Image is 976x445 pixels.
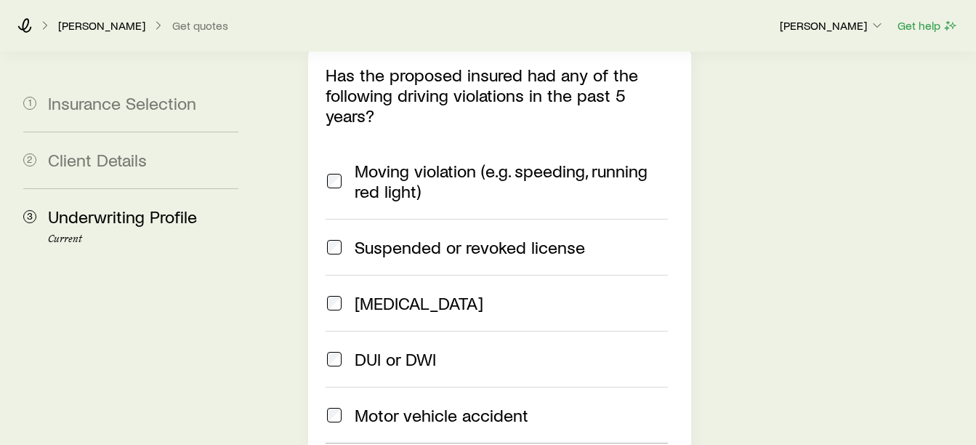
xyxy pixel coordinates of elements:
[780,18,884,33] p: [PERSON_NAME]
[23,153,36,167] span: 2
[897,17,959,34] button: Get help
[355,405,528,425] span: Motor vehicle accident
[23,210,36,223] span: 3
[327,240,342,254] input: Suspended or revoked license
[172,19,229,33] button: Get quotes
[48,206,197,227] span: Underwriting Profile
[58,18,145,33] p: [PERSON_NAME]
[48,149,147,170] span: Client Details
[355,293,483,313] span: [MEDICAL_DATA]
[48,233,238,245] p: Current
[779,17,885,35] button: [PERSON_NAME]
[355,237,585,257] span: Suspended or revoked license
[327,296,342,310] input: [MEDICAL_DATA]
[23,97,36,110] span: 1
[327,174,342,188] input: Moving violation (e.g. speeding, running red light)
[327,352,342,366] input: DUI or DWI
[326,65,674,126] p: Has the proposed insured had any of the following driving violations in the past 5 years?
[48,92,196,113] span: Insurance Selection
[355,161,669,201] span: Moving violation (e.g. speeding, running red light)
[327,408,342,422] input: Motor vehicle accident
[355,349,436,369] span: DUI or DWI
